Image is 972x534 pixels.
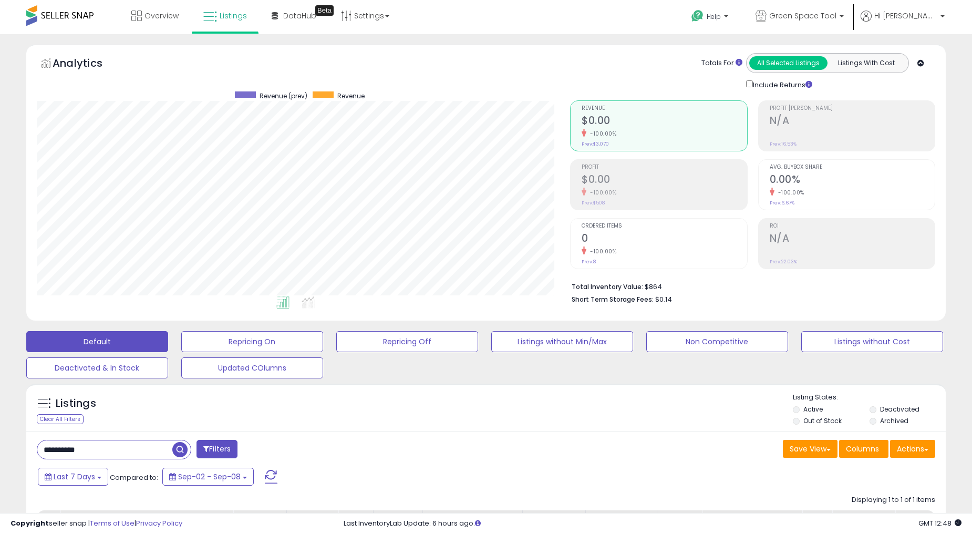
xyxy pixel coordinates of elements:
span: Revenue [582,106,747,111]
label: Out of Stock [803,416,842,425]
button: Actions [890,440,935,458]
div: Clear All Filters [37,414,84,424]
div: Displaying 1 to 1 of 1 items [852,495,935,505]
h2: $0.00 [582,173,747,188]
label: Archived [880,416,908,425]
small: Prev: 16.53% [770,141,797,147]
small: -100.00% [586,130,616,138]
span: $0.14 [655,294,672,304]
div: seller snap | | [11,519,182,529]
button: Default [26,331,168,352]
b: Total Inventory Value: [572,282,643,291]
i: Get Help [691,9,704,23]
div: Totals For [701,58,742,68]
button: Last 7 Days [38,468,108,486]
span: Overview [144,11,179,21]
button: Columns [839,440,888,458]
small: Prev: 6.67% [770,200,794,206]
a: Privacy Policy [136,518,182,528]
p: Listing States: [793,393,946,403]
span: ROI [770,223,935,229]
span: DataHub [283,11,316,21]
small: -100.00% [774,189,804,197]
div: Tooltip anchor [315,5,334,16]
li: $864 [572,280,927,292]
label: Deactivated [880,405,919,414]
div: Last InventoryLab Update: 6 hours ago. [344,519,962,529]
h5: Listings [56,396,96,411]
small: -100.00% [586,248,616,255]
h2: 0 [582,232,747,247]
label: Active [803,405,823,414]
button: All Selected Listings [749,56,828,70]
small: Prev: 8 [582,259,596,265]
button: Repricing On [181,331,323,352]
span: Revenue [337,91,365,100]
span: Help [707,12,721,21]
span: 2025-09-16 12:48 GMT [918,518,961,528]
small: Prev: $3,070 [582,141,609,147]
button: Non Competitive [646,331,788,352]
span: Columns [846,444,879,454]
span: Ordered Items [582,223,747,229]
h2: N/A [770,115,935,129]
button: Listings With Cost [827,56,905,70]
small: Prev: $508 [582,200,605,206]
button: Deactivated & In Stock [26,357,168,378]
button: Repricing Off [336,331,478,352]
h2: $0.00 [582,115,747,129]
span: Compared to: [110,473,158,482]
h2: 0.00% [770,173,935,188]
button: Filters [197,440,237,458]
b: Short Term Storage Fees: [572,295,654,304]
strong: Copyright [11,518,49,528]
small: -100.00% [586,189,616,197]
h2: N/A [770,232,935,247]
span: Profit [PERSON_NAME] [770,106,935,111]
button: Sep-02 - Sep-08 [162,468,254,486]
span: Hi [PERSON_NAME] [874,11,937,21]
small: Prev: 22.03% [770,259,797,265]
button: Listings without Min/Max [491,331,633,352]
a: Help [683,2,739,34]
span: Green Space Tool [769,11,836,21]
button: Save View [783,440,837,458]
span: Avg. Buybox Share [770,165,935,170]
a: Hi [PERSON_NAME] [861,11,945,34]
span: Revenue (prev) [260,91,307,100]
a: Terms of Use [90,518,135,528]
span: Sep-02 - Sep-08 [178,471,241,482]
span: Listings [220,11,247,21]
h5: Analytics [53,56,123,73]
button: Listings without Cost [801,331,943,352]
button: Updated COlumns [181,357,323,378]
div: Include Returns [738,78,825,90]
span: Profit [582,165,747,170]
span: Last 7 Days [54,471,95,482]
